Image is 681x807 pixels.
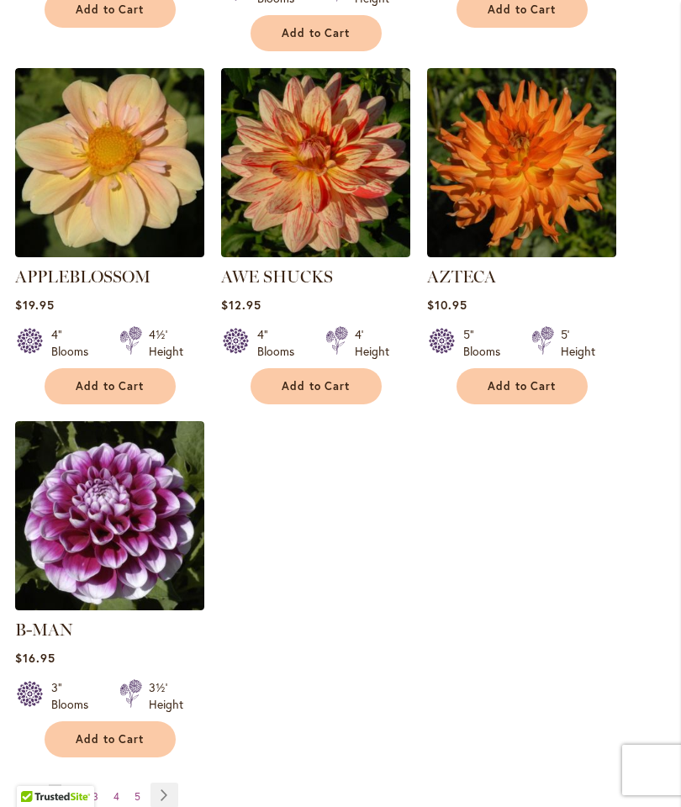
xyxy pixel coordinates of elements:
span: Add to Cart [282,379,351,393]
span: 3 [92,790,98,803]
img: AWE SHUCKS [221,68,410,257]
a: AWE SHUCKS [221,245,410,261]
span: 5 [135,790,140,803]
span: $12.95 [221,297,261,313]
iframe: Launch Accessibility Center [13,747,60,794]
div: 3" Blooms [51,679,99,713]
img: AZTECA [427,68,616,257]
a: B-MAN [15,598,204,614]
img: B-MAN [15,421,204,610]
span: $19.95 [15,297,55,313]
div: 4' Height [355,326,389,360]
button: Add to Cart [251,368,382,404]
a: B-MAN [15,620,73,640]
button: Add to Cart [251,15,382,51]
span: Add to Cart [76,3,145,17]
span: Add to Cart [488,379,557,393]
a: APPLEBLOSSOM [15,266,150,287]
a: AZTECA [427,245,616,261]
img: APPLEBLOSSOM [15,68,204,257]
span: Add to Cart [282,26,351,40]
a: APPLEBLOSSOM [15,245,204,261]
span: $16.95 [15,650,55,666]
a: AZTECA [427,266,496,287]
div: 4" Blooms [257,326,305,360]
button: Add to Cart [45,721,176,757]
a: AWE SHUCKS [221,266,333,287]
div: 3½' Height [149,679,183,713]
div: 5' Height [561,326,595,360]
button: Add to Cart [457,368,588,404]
span: Add to Cart [76,379,145,393]
div: 5" Blooms [463,326,511,360]
span: Add to Cart [76,732,145,746]
button: Add to Cart [45,368,176,404]
span: Add to Cart [488,3,557,17]
div: 4" Blooms [51,326,99,360]
span: 4 [113,790,119,803]
span: $10.95 [427,297,467,313]
div: 4½' Height [149,326,183,360]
